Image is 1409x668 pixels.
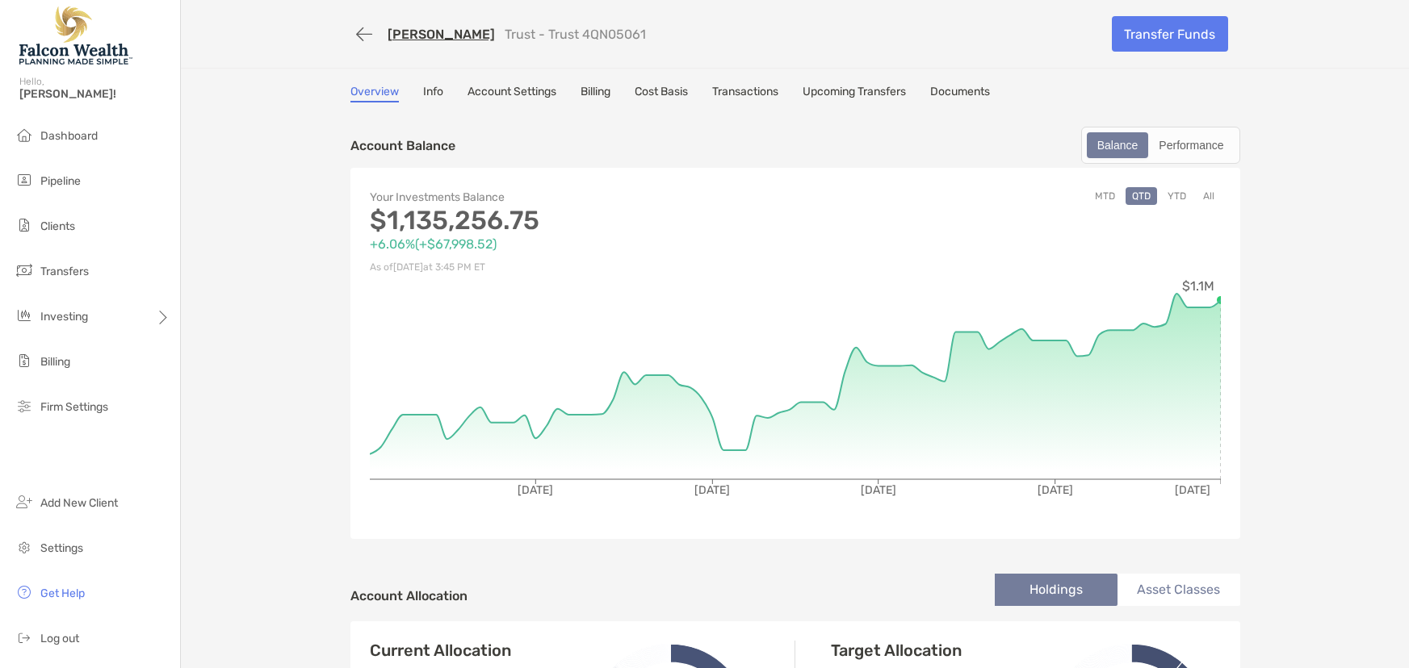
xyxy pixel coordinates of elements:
[40,541,83,555] span: Settings
[1182,278,1214,294] tspan: $1.1M
[40,129,98,143] span: Dashboard
[1150,134,1232,157] div: Performance
[15,492,34,511] img: add_new_client icon
[1088,187,1122,205] button: MTD
[40,355,70,369] span: Billing
[370,641,511,660] h4: Current Allocation
[40,587,85,600] span: Get Help
[505,27,646,42] p: Trust - Trust 4QN05061
[40,219,75,233] span: Clients
[15,215,34,235] img: clients icon
[1112,16,1228,52] a: Transfer Funds
[1197,187,1221,205] button: All
[995,574,1118,606] li: Holdings
[370,234,795,254] p: +6.06% ( +$67,998.52 )
[15,582,34,602] img: get-help icon
[1081,127,1240,164] div: segmented control
[15,125,34,144] img: dashboard icon
[40,310,88,324] span: Investing
[15,306,34,325] img: investing icon
[350,85,399,102] a: Overview
[15,261,34,280] img: transfers icon
[831,641,1081,660] h4: Target Allocation
[1088,134,1147,157] div: Balance
[15,351,34,370] img: billing icon
[15,396,34,415] img: firm-settings icon
[1161,187,1193,205] button: YTD
[518,483,553,497] tspan: [DATE]
[1118,574,1240,606] li: Asset Classes
[694,483,730,497] tspan: [DATE]
[468,85,556,102] a: Account Settings
[1175,483,1210,497] tspan: [DATE]
[860,483,895,497] tspan: [DATE]
[1037,483,1072,497] tspan: [DATE]
[40,496,118,510] span: Add New Client
[370,257,795,278] p: As of [DATE] at 3:45 PM ET
[1126,187,1157,205] button: QTD
[581,85,610,102] a: Billing
[40,174,81,188] span: Pipeline
[712,85,778,102] a: Transactions
[370,187,795,207] p: Your Investments Balance
[19,6,132,65] img: Falcon Wealth Planning Logo
[635,85,688,102] a: Cost Basis
[15,170,34,190] img: pipeline icon
[350,588,468,603] h4: Account Allocation
[15,628,34,647] img: logout icon
[388,27,495,42] a: [PERSON_NAME]
[40,632,79,645] span: Log out
[15,537,34,557] img: settings icon
[370,211,795,231] p: $1,135,256.75
[930,85,990,102] a: Documents
[423,85,443,102] a: Info
[40,400,108,414] span: Firm Settings
[19,87,170,101] span: [PERSON_NAME]!
[350,136,455,156] p: Account Balance
[803,85,906,102] a: Upcoming Transfers
[40,265,89,278] span: Transfers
